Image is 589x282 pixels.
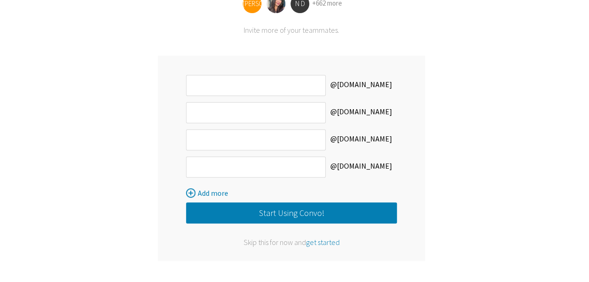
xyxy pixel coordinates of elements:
div: Skip this for now and [186,237,397,247]
label: @[DOMAIN_NAME] [326,129,397,150]
span: Add more [198,188,228,198]
label: @[DOMAIN_NAME] [326,102,397,123]
span: get started [306,237,340,247]
label: @[DOMAIN_NAME] [326,75,397,96]
div: Invite more of your teammates. [158,25,425,35]
button: Start Using Convo! [186,202,397,223]
label: @[DOMAIN_NAME] [326,156,397,178]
